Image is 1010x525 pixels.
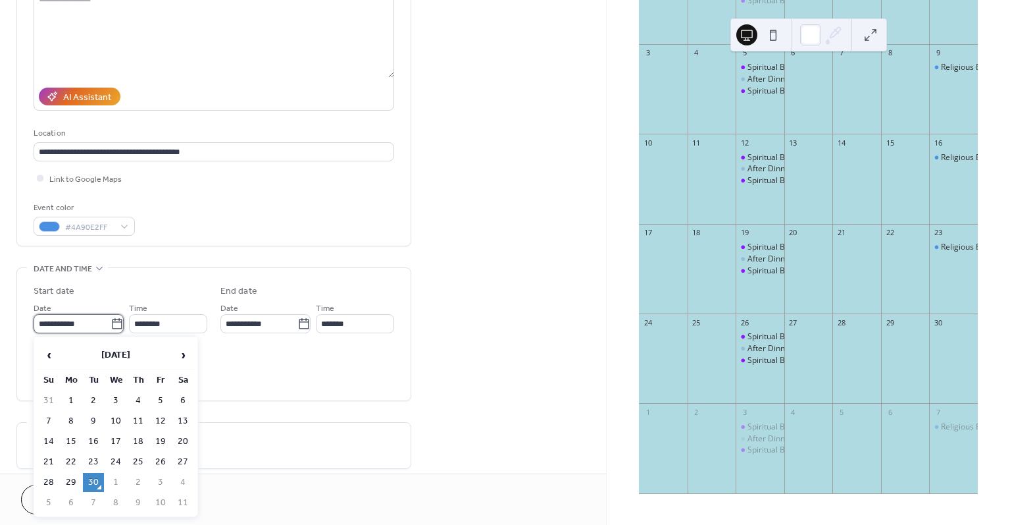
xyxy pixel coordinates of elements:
div: Religious Education Class [929,422,978,433]
td: 12 [150,412,171,431]
th: Mo [61,371,82,390]
td: 1 [105,473,126,492]
button: AI Assistant [39,88,120,105]
td: 9 [128,493,149,512]
div: Spiritual Book Club [736,62,784,73]
div: Religious Education Class [929,242,978,253]
td: 5 [38,493,59,512]
div: 3 [740,407,749,417]
div: Spiritual Book Club [736,331,784,343]
div: Spiritual Book Club [747,242,817,253]
div: 14 [836,138,846,148]
td: 7 [38,412,59,431]
div: 7 [836,48,846,58]
td: 26 [150,453,171,472]
td: 8 [105,493,126,512]
span: Time [316,302,334,316]
div: 18 [692,228,701,238]
div: End date [220,285,257,298]
td: 22 [61,453,82,472]
span: ‹ [39,342,59,368]
div: Spiritual Book Club [736,355,784,366]
td: 18 [128,432,149,451]
td: 2 [128,473,149,492]
td: 2 [83,391,104,410]
span: Date [220,302,238,316]
div: Spiritual Book Club [736,422,784,433]
div: 21 [836,228,846,238]
div: Spiritual Book Club [736,86,784,97]
div: Religious Education Class [929,62,978,73]
th: Su [38,371,59,390]
td: 15 [61,432,82,451]
div: Location [34,126,391,140]
div: 15 [885,138,895,148]
div: After Dinner with Jesus [736,343,784,354]
td: 24 [105,453,126,472]
div: After Dinner with Jesus [736,74,784,85]
div: 11 [692,138,701,148]
div: 26 [740,318,749,327]
div: 6 [885,407,895,417]
div: 30 [933,318,943,327]
td: 17 [105,432,126,451]
div: Religious Education Class [929,152,978,163]
td: 10 [105,412,126,431]
div: 12 [740,138,749,148]
th: Fr [150,371,171,390]
div: Spiritual Book Club [736,265,784,277]
div: Spiritual Book Club [747,175,817,186]
div: 5 [740,48,749,58]
div: 8 [885,48,895,58]
div: 6 [788,48,798,58]
td: 7 [83,493,104,512]
td: 3 [150,473,171,492]
td: 3 [105,391,126,410]
div: 20 [788,228,798,238]
div: Spiritual Book Club [736,152,784,163]
div: 9 [933,48,943,58]
div: After Dinner with [PERSON_NAME] [747,254,874,265]
div: 10 [643,138,653,148]
td: 27 [172,453,193,472]
div: 27 [788,318,798,327]
div: Spiritual Book Club [736,175,784,186]
div: Spiritual Book Club [747,265,817,277]
td: 19 [150,432,171,451]
div: AI Assistant [63,91,111,105]
span: Date [34,302,51,316]
div: Spiritual Book Club [747,445,817,456]
td: 21 [38,453,59,472]
td: 29 [61,473,82,492]
div: 3 [643,48,653,58]
div: 4 [788,407,798,417]
td: 11 [172,493,193,512]
div: 22 [885,228,895,238]
div: After Dinner with [PERSON_NAME] [747,343,874,354]
div: 29 [885,318,895,327]
th: Sa [172,371,193,390]
button: Cancel [21,485,102,514]
div: Spiritual Book Club [747,331,817,343]
div: 1 [643,407,653,417]
td: 4 [172,473,193,492]
span: Link to Google Maps [49,173,122,186]
div: After Dinner with Jesus [736,163,784,175]
td: 8 [61,412,82,431]
div: Event color [34,201,132,215]
div: Spiritual Book Club [747,422,817,433]
div: After Dinner with Jesus [736,254,784,265]
td: 11 [128,412,149,431]
td: 10 [150,493,171,512]
span: › [173,342,193,368]
div: 24 [643,318,653,327]
th: Tu [83,371,104,390]
div: 17 [643,228,653,238]
div: 13 [788,138,798,148]
div: 7 [933,407,943,417]
td: 13 [172,412,193,431]
div: 25 [692,318,701,327]
div: Spiritual Book Club [736,242,784,253]
td: 20 [172,432,193,451]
